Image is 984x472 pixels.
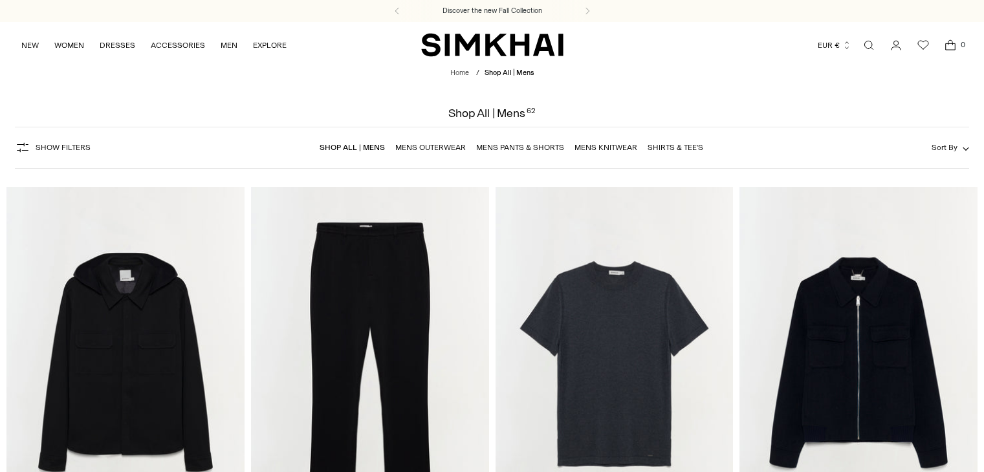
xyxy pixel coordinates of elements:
a: Mens Pants & Shorts [476,143,564,152]
button: Show Filters [15,137,91,158]
h1: Shop All | Mens [448,107,536,119]
a: WOMEN [54,31,84,59]
nav: breadcrumbs [450,68,534,79]
span: Shop All | Mens [485,69,534,77]
a: Mens Knitwear [574,143,637,152]
a: NEW [21,31,39,59]
nav: Linked collections [320,134,703,161]
a: MEN [221,31,237,59]
div: / [476,68,479,79]
span: Sort By [932,143,957,152]
a: Open search modal [856,32,882,58]
a: Wishlist [910,32,936,58]
a: Shirts & Tee's [648,143,703,152]
span: Show Filters [36,143,91,152]
a: Go to the account page [883,32,909,58]
a: ACCESSORIES [151,31,205,59]
button: EUR € [818,31,851,59]
a: Discover the new Fall Collection [443,6,542,16]
span: 0 [957,39,968,50]
a: Open cart modal [937,32,963,58]
a: SIMKHAI [421,32,563,58]
button: Sort By [932,140,969,155]
div: 62 [527,107,536,119]
a: DRESSES [100,31,135,59]
a: Mens Outerwear [395,143,466,152]
a: EXPLORE [253,31,287,59]
a: Home [450,69,469,77]
a: Shop All | Mens [320,143,385,152]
